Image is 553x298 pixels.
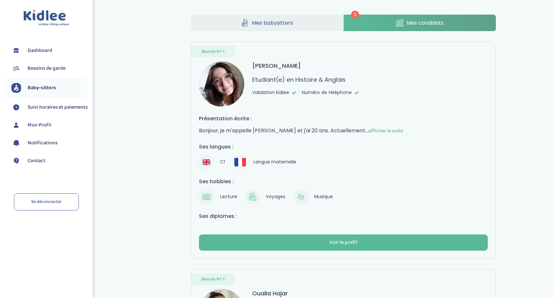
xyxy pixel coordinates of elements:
span: Mes babysitters [252,19,293,27]
a: Besoin N° 1 avatar [PERSON_NAME] Etudiant(e) en Histoire & Anglais Validation Kidlee Numéro de té... [191,42,496,259]
span: Notifications [28,139,57,147]
a: Notifications [11,138,88,148]
span: Lecture [217,192,240,201]
img: profil.svg [11,120,21,130]
a: Mes babysitters [191,15,343,31]
img: besoin.svg [11,64,21,73]
img: babysitters.svg [11,83,21,93]
div: Voir le profil [329,239,357,246]
img: notification.svg [11,138,21,148]
p: Etudiant(e) en Histoire & Anglais [252,75,346,84]
span: C1 [217,158,227,167]
a: Se déconnecter [14,193,79,210]
h4: Ses hobbies : [199,177,488,185]
span: Numéro de téléphone [302,89,352,96]
h4: Ses diplomes : [199,212,488,220]
span: afficher la suite [368,127,403,135]
span: Mon Profil [28,121,51,129]
p: Bonjour, je m'appelle [PERSON_NAME] et j'ai 20 ans. Actuellement... [199,126,488,135]
span: Besoin N° 1 [202,276,225,282]
button: Voir le profil [199,234,488,251]
a: Dashboard [11,46,88,55]
span: 2 [351,11,359,18]
a: Mon Profil [11,120,88,130]
img: Anglais [203,158,210,166]
a: Contact [11,156,88,166]
img: Français [234,158,246,166]
h4: Ses langues : [199,143,488,151]
span: Baby-sitters [28,84,56,92]
img: avatar [199,61,244,107]
img: suivihoraire.svg [11,102,21,112]
h4: Présentation écrite : [199,114,488,123]
span: Besoins de garde [28,65,66,72]
span: Musique [312,192,336,201]
a: Besoins de garde [11,64,88,73]
h3: [PERSON_NAME] [252,61,301,70]
img: logo.svg [23,10,69,26]
span: Suivi horaires et paiements [28,103,88,111]
span: Dashboard [28,47,52,54]
a: Baby-sitters [11,83,88,93]
h3: Oualia Hajar [252,289,288,298]
img: dashboard.svg [11,46,21,55]
span: Langue maternelle [251,158,299,167]
span: Voyages [263,192,288,201]
span: Mes candidats [407,19,444,27]
a: Suivi horaires et paiements [11,102,88,112]
img: contact.svg [11,156,21,166]
span: Contact [28,157,45,165]
a: Mes candidats [344,15,496,31]
span: Validation Kidlee [252,89,289,96]
span: Besoin N° 1 [202,48,225,55]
